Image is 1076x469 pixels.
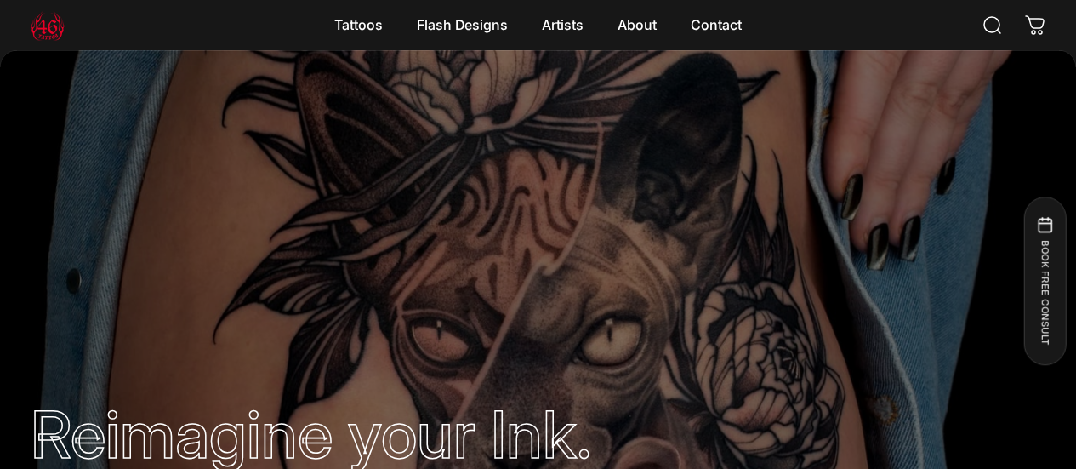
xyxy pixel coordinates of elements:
[1023,197,1066,365] button: BOOK FREE CONSULT
[525,8,601,43] summary: Artists
[674,8,759,43] a: Contact
[317,8,400,43] summary: Tattoos
[400,8,525,43] summary: Flash Designs
[317,8,759,43] nav: Primary
[601,8,674,43] summary: About
[1016,7,1054,44] a: 0 items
